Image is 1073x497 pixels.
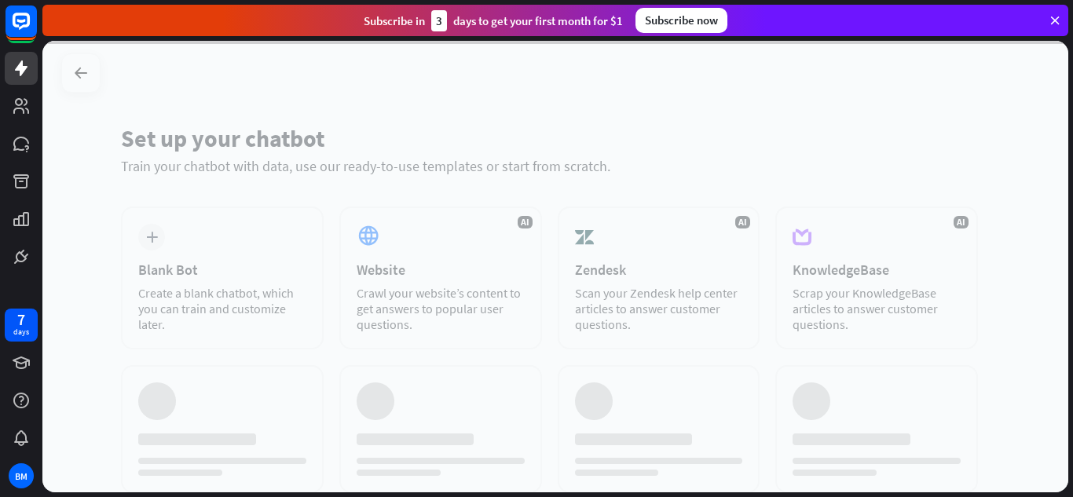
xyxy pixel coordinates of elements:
[635,8,727,33] div: Subscribe now
[9,463,34,488] div: BM
[17,312,25,327] div: 7
[13,327,29,338] div: days
[364,10,623,31] div: Subscribe in days to get your first month for $1
[431,10,447,31] div: 3
[5,309,38,342] a: 7 days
